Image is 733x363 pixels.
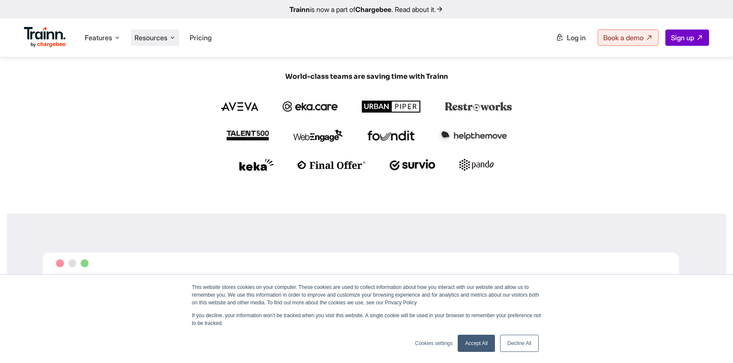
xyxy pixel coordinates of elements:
[283,101,338,112] img: ekacare logo
[445,102,512,111] img: restroworks logo
[567,33,586,42] span: Log in
[298,161,366,169] img: finaloffer logo
[415,339,453,347] a: Cookies settings
[190,33,212,42] a: Pricing
[500,335,539,352] a: Decline All
[458,335,495,352] a: Accept All
[161,72,572,81] span: World-class teams are saving time with Trainn
[192,312,541,327] p: If you decline, your information won’t be tracked when you visit this website. A single cookie wi...
[551,30,591,45] a: Log in
[221,102,259,111] img: aveva logo
[671,33,694,42] span: Sign up
[439,130,507,142] img: helpthemove logo
[134,33,167,42] span: Resources
[355,5,391,14] b: Chargebee
[598,30,659,46] a: Book a demo
[192,283,541,306] p: This website stores cookies on your computer. These cookies are used to collect information about...
[603,33,644,42] span: Book a demo
[85,33,112,42] span: Features
[390,159,435,170] img: survio logo
[289,5,310,14] b: Trainn
[239,159,274,171] img: keka logo
[293,130,343,142] img: webengage logo
[459,159,494,171] img: pando logo
[367,131,415,141] img: foundit logo
[362,101,421,113] img: urbanpiper logo
[665,30,709,46] a: Sign up
[226,130,269,141] img: talent500 logo
[24,27,66,48] img: Trainn Logo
